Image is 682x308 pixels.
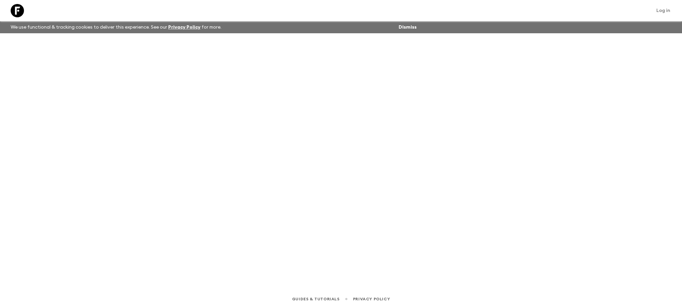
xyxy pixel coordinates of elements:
a: Privacy Policy [168,25,200,30]
p: We use functional & tracking cookies to deliver this experience. See our for more. [8,21,224,33]
a: Log in [653,6,674,15]
button: Dismiss [397,23,418,32]
a: Privacy Policy [353,295,390,303]
a: Guides & Tutorials [292,295,340,303]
